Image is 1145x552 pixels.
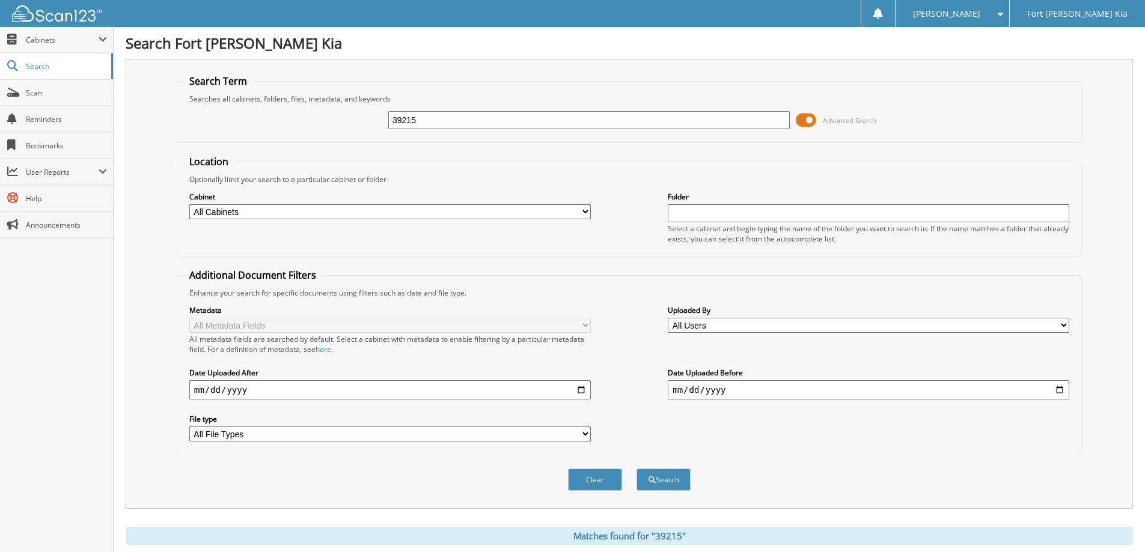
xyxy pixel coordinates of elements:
[183,94,1075,104] div: Searches all cabinets, folders, files, metadata, and keywords
[316,344,331,354] a: here
[183,74,253,88] legend: Search Term
[126,527,1133,545] div: Matches found for "39215"
[668,192,1069,202] label: Folder
[668,305,1069,315] label: Uploaded By
[26,88,107,98] span: Scan
[1027,10,1128,17] span: Fort [PERSON_NAME] Kia
[189,380,591,399] input: start
[568,469,622,491] button: Clear
[26,193,107,204] span: Help
[12,5,102,22] img: scan123-logo-white.svg
[26,141,107,151] span: Bookmarks
[668,223,1069,244] div: Select a cabinet and begin typing the name of the folder you want to search in. If the name match...
[189,305,591,315] label: Metadata
[189,192,591,202] label: Cabinet
[189,368,591,378] label: Date Uploaded After
[183,174,1075,184] div: Optionally limit your search to a particular cabinet or folder
[668,368,1069,378] label: Date Uploaded Before
[126,33,1133,53] h1: Search Fort [PERSON_NAME] Kia
[823,116,876,125] span: Advanced Search
[183,268,322,282] legend: Additional Document Filters
[26,220,107,230] span: Announcements
[183,155,234,168] legend: Location
[183,288,1075,298] div: Enhance your search for specific documents using filters such as date and file type.
[26,35,99,45] span: Cabinets
[637,469,691,491] button: Search
[189,414,591,424] label: File type
[26,61,105,71] span: Search
[913,10,980,17] span: [PERSON_NAME]
[668,380,1069,399] input: end
[26,114,107,124] span: Reminders
[26,167,99,177] span: User Reports
[189,334,591,354] div: All metadata fields are searched by default. Select a cabinet with metadata to enable filtering b...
